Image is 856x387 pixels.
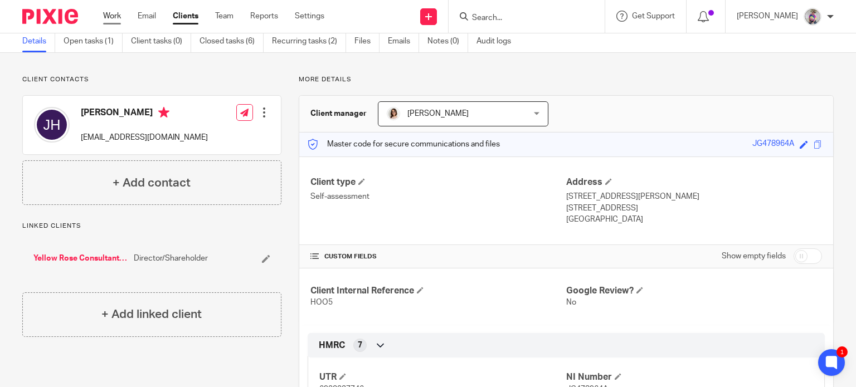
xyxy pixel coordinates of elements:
[101,306,202,323] h4: + Add linked client
[566,214,822,225] p: [GEOGRAPHIC_DATA]
[804,8,821,26] img: DBTieDye.jpg
[113,174,191,192] h4: + Add contact
[354,31,380,52] a: Files
[427,31,468,52] a: Notes (0)
[103,11,121,22] a: Work
[722,251,786,262] label: Show empty fields
[299,75,834,84] p: More details
[158,107,169,118] i: Primary
[737,11,798,22] p: [PERSON_NAME]
[310,191,566,202] p: Self-assessment
[173,11,198,22] a: Clients
[319,340,345,351] span: HMRC
[752,138,794,151] div: JG478964A
[319,371,566,383] h4: UTR
[200,31,264,52] a: Closed tasks (6)
[295,11,324,22] a: Settings
[310,285,566,297] h4: Client Internal Reference
[272,31,346,52] a: Recurring tasks (2)
[81,107,208,121] h4: [PERSON_NAME]
[388,31,419,52] a: Emails
[310,252,566,261] h4: CUSTOM FIELDS
[134,253,208,264] span: Director/Shareholder
[22,222,281,231] p: Linked clients
[566,177,822,188] h4: Address
[81,132,208,143] p: [EMAIL_ADDRESS][DOMAIN_NAME]
[250,11,278,22] a: Reports
[407,110,469,117] span: [PERSON_NAME]
[308,139,500,150] p: Master code for secure communications and files
[471,13,571,23] input: Search
[836,346,848,357] div: 1
[566,285,822,297] h4: Google Review?
[22,75,281,84] p: Client contacts
[131,31,191,52] a: Client tasks (0)
[64,31,123,52] a: Open tasks (1)
[566,203,822,214] p: [STREET_ADDRESS]
[310,177,566,188] h4: Client type
[566,371,813,383] h4: NI Number
[138,11,156,22] a: Email
[476,31,519,52] a: Audit logs
[33,253,128,264] a: Yellow Rose Consultants Limited
[22,9,78,24] img: Pixie
[566,191,822,202] p: [STREET_ADDRESS][PERSON_NAME]
[215,11,234,22] a: Team
[310,108,367,119] h3: Client manager
[387,107,400,120] img: Caroline%20-%20HS%20-%20LI.png
[34,107,70,143] img: svg%3E
[310,298,333,306] span: HOO5
[358,340,362,351] span: 7
[22,31,55,52] a: Details
[632,12,675,20] span: Get Support
[566,298,576,306] span: No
